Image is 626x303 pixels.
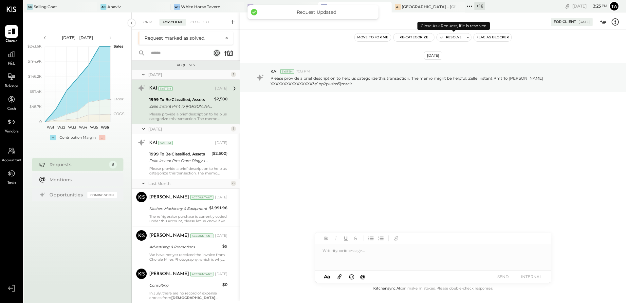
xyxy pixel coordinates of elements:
[321,4,327,10] div: FD
[28,74,42,79] text: $146.2K
[205,20,209,25] span: +1
[564,3,571,10] div: copy link
[149,96,212,103] div: 1999 To Be Classified, Assets
[395,4,401,10] div: A–
[148,181,229,186] div: Last Month
[138,19,158,26] div: For Me
[355,33,391,41] button: Move to for me
[149,194,189,201] div: [PERSON_NAME]
[261,9,372,15] div: Request Updated
[99,135,105,140] div: -
[101,125,109,130] text: W36
[322,234,330,243] button: Bold
[7,180,16,186] span: Tasks
[579,20,590,24] div: [DATE]
[417,22,490,30] div: Close Ask Request, if it is resolved
[554,19,576,25] div: For Client
[322,273,332,280] button: Aa
[5,129,19,135] span: Vendors
[248,4,253,10] div: Mi
[367,234,375,243] button: Unordered List
[0,167,23,186] a: Tasks
[609,1,619,11] button: Ta
[328,4,358,10] div: Florentin DTLA
[231,72,236,77] div: 1
[149,112,228,121] div: Please provide a brief description to help us categorize this transaction. The memo might be help...
[474,2,485,10] div: + 16
[8,61,15,67] span: P&L
[215,233,228,238] div: [DATE]
[158,141,173,145] div: System
[222,35,228,41] button: ×
[174,4,180,10] div: WH
[270,69,278,74] span: KAI
[30,89,42,94] text: $97.4K
[109,161,117,169] div: 8
[181,4,220,10] div: White Horse Tavern
[215,272,228,277] div: [DATE]
[572,3,607,9] div: [DATE]
[0,116,23,135] a: Vendors
[57,125,65,130] text: W32
[222,281,228,288] div: $0
[50,135,56,140] div: +
[114,111,124,116] text: COGS
[149,157,210,164] div: Zelle Instant Pmt From Dingyu Hu Bacsyyi3mzge
[149,85,157,92] div: KAI
[296,69,310,74] span: 7:03 PM
[222,243,228,250] div: $9
[49,176,114,183] div: Mentions
[280,69,294,74] div: System
[209,205,228,211] div: $1,991.96
[0,71,23,90] a: Balance
[149,244,220,250] div: Advertising & Promotions
[149,271,189,277] div: [PERSON_NAME]
[29,104,42,109] text: $48.7K
[231,126,236,131] div: 1
[212,150,228,157] div: ($2,500)
[190,195,213,200] div: Accountant
[60,135,96,140] div: Contribution Margin
[149,232,189,239] div: [PERSON_NAME]
[341,234,350,243] button: Underline
[28,44,42,49] text: $243.6K
[148,72,229,77] div: [DATE]
[39,119,42,124] text: 0
[360,273,365,280] span: @
[149,103,212,110] div: Zelle Instant Pmt To [PERSON_NAME] XXXXXXXXXXXXXXXX3p1bp2pusbs5jznreir
[68,125,76,130] text: W33
[7,106,16,112] span: Cash
[101,4,106,10] div: An
[0,145,23,164] a: Accountant
[351,234,360,243] button: Strikethrough
[377,234,385,243] button: Ordered List
[149,205,207,212] div: Kitchen Machinery & Equipment
[437,33,464,41] button: Resolve
[424,51,442,60] div: [DATE]
[107,4,121,10] div: Anaviv
[114,97,123,101] text: Labor
[0,25,23,44] a: Queue
[394,33,434,41] button: Re-Categorize
[358,273,367,281] button: @
[90,125,98,130] text: W35
[5,84,18,90] span: Balance
[149,140,157,146] div: KAI
[474,33,511,41] button: Flag as Blocker
[149,166,228,175] div: Please provide a brief description to help us categorize this transaction. The memo might be help...
[149,151,210,157] div: 1999 To Be Classified, Assets
[332,234,340,243] button: Italic
[149,291,228,300] div: In July, there are no record of expense entries from and , resulting in a zero balance for the ac...
[158,86,173,91] div: System
[327,273,330,280] span: a
[149,282,220,289] div: Consulting
[490,272,516,281] button: SEND
[2,158,22,164] span: Accountant
[0,93,23,112] a: Cash
[149,214,228,223] div: The refrigerator purchase is currently coded under this account, please let us know if you would ...
[34,4,57,10] div: Sailing Goat
[254,4,308,10] div: Made in [US_STATE] Pizza [GEOGRAPHIC_DATA]
[215,140,228,146] div: [DATE]
[402,4,455,10] div: [GEOGRAPHIC_DATA] – [GEOGRAPHIC_DATA]
[215,86,228,91] div: [DATE]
